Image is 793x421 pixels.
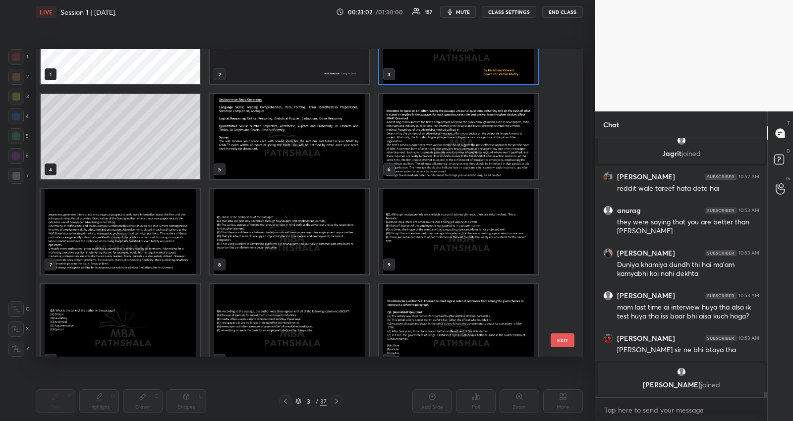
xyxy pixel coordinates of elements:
img: 1756529772W6575Z.pdf [210,284,369,369]
p: [PERSON_NAME] [604,381,759,389]
img: default.png [604,291,613,300]
h6: [PERSON_NAME] [617,334,675,343]
img: default.png [677,136,686,146]
p: Jagrit [604,150,759,158]
h4: Session 1 | [DATE]. [60,7,116,17]
div: they were saying that you are better than [PERSON_NAME] [617,217,759,236]
button: END CLASS [542,6,583,18]
div: 3 [303,398,313,404]
div: 10:53 AM [738,293,759,299]
p: Chat [595,111,627,138]
p: G [786,175,790,182]
h6: anurag [617,206,641,215]
div: 10:53 AM [738,335,759,341]
img: default.png [677,367,686,377]
img: 4P8fHbbgJtejmAAAAAElFTkSuQmCC [705,250,736,256]
img: 1756529772W6575Z.pdf [379,284,538,369]
img: default.png [604,206,613,215]
div: 4 [8,108,29,124]
div: [PERSON_NAME] sir ne bhi btaya tha [617,345,759,355]
p: T [787,119,790,127]
div: / [315,398,318,404]
img: 1756529772W6575Z.pdf [379,94,538,179]
button: EXIT [551,333,574,347]
img: 4P8fHbbgJtejmAAAAAElFTkSuQmCC [705,174,736,180]
img: thumbnail.jpg [604,172,613,181]
div: 2 [8,69,29,85]
div: X [8,321,29,337]
img: 4P8fHbbgJtejmAAAAAElFTkSuQmCC [705,293,736,299]
div: Duniya khamiya dundh thi hai ma'am kamyabhi koi nahi dekhta [617,260,759,279]
img: 1756529772W6575Z.pdf [210,94,369,179]
div: mam last time ai interview huya tha also ik test huya tha iss baar bhi aisa kuch hoga? [617,303,759,321]
span: joined [681,149,701,158]
div: C [8,301,29,317]
h6: [PERSON_NAME] [617,172,675,181]
div: 37 [320,397,327,406]
div: 5 [8,128,29,144]
span: joined [701,380,720,389]
div: grid [36,49,566,357]
div: 1 [8,49,28,65]
img: 1756529772W6575Z.pdf [41,189,200,274]
span: mute [456,8,470,15]
img: 1756529772W6575Z.pdf [41,284,200,369]
div: LIVE [36,6,57,18]
div: 10:53 AM [738,208,759,213]
img: 1756529772W6575Z.pdf [210,189,369,274]
div: 10:53 AM [738,250,759,256]
h6: [PERSON_NAME] [617,249,675,258]
div: Z [8,341,29,357]
p: D [787,147,790,155]
img: 4P8fHbbgJtejmAAAAAElFTkSuQmCC [705,208,736,213]
div: 10:52 AM [738,174,759,180]
h6: [PERSON_NAME] [617,291,675,300]
div: 6 [8,148,29,164]
button: mute [440,6,476,18]
img: 4P8fHbbgJtejmAAAAAElFTkSuQmCC [705,335,736,341]
button: CLASS SETTINGS [482,6,536,18]
img: thumbnail.jpg [604,334,613,343]
div: 7 [8,168,29,184]
div: 3 [8,89,29,105]
img: thumbnail.jpg [604,249,613,258]
div: 157 [425,9,432,14]
div: reddit wale tareef hata dete hai [617,184,759,194]
div: grid [595,138,767,397]
img: 1756529772W6575Z.pdf [379,189,538,274]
